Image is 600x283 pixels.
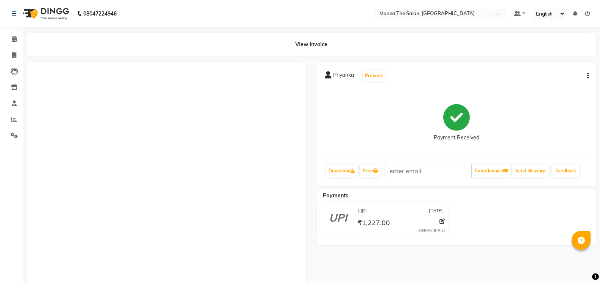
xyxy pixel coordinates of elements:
[552,164,579,177] a: Feedback
[326,164,358,177] a: Download
[323,192,348,199] span: Payments
[358,208,367,216] span: UPI
[83,3,117,24] b: 08047224946
[19,3,71,24] img: logo
[472,164,511,177] button: Email Invoice
[333,71,354,82] span: Priyanka
[363,70,385,81] button: Prebook
[360,164,381,177] a: Print
[512,164,549,177] button: Send Message
[429,208,443,216] span: [DATE]
[385,164,472,178] input: enter email
[434,134,479,142] div: Payment Received
[358,218,390,229] span: ₹1,227.00
[26,33,596,56] div: View Invoice
[418,228,445,233] div: Added on [DATE]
